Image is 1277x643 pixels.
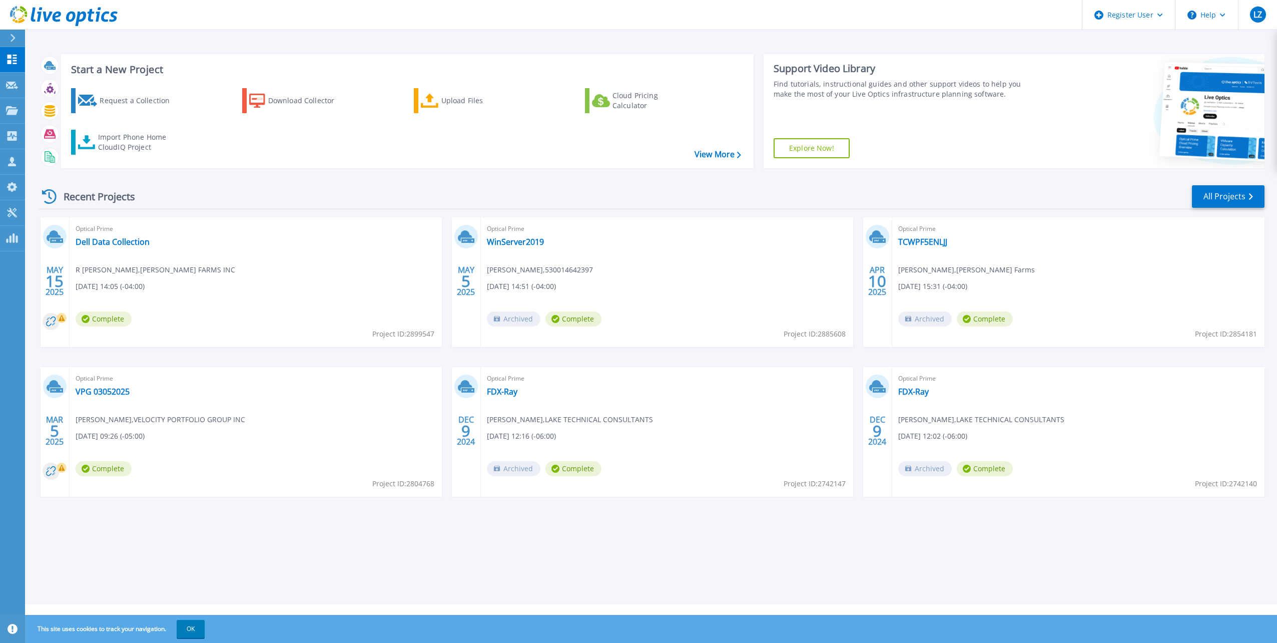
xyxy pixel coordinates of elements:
span: [DATE] 12:16 (-06:00) [487,431,556,442]
span: [PERSON_NAME] , [PERSON_NAME] Farms [898,264,1035,275]
div: Download Collector [268,91,348,111]
span: Optical Prime [898,373,1258,384]
span: Complete [76,311,132,327]
h3: Start a New Project [71,64,741,75]
div: DEC 2024 [868,413,887,449]
a: TCWPF5ENLJJ [898,237,947,247]
button: OK [177,620,205,638]
span: Optical Prime [487,223,847,234]
div: APR 2025 [868,263,887,299]
span: Project ID: 2899547 [372,329,434,340]
span: 5 [50,427,59,435]
span: R [PERSON_NAME] , [PERSON_NAME] FARMS INC [76,264,235,275]
span: [DATE] 14:05 (-04:00) [76,281,145,292]
a: All Projects [1192,185,1264,208]
span: Complete [545,311,601,327]
span: 9 [873,427,882,435]
span: Project ID: 2742140 [1195,478,1257,489]
span: Project ID: 2804768 [372,478,434,489]
a: WinServer2019 [487,237,544,247]
span: Complete [957,311,1013,327]
div: Support Video Library [774,62,1032,75]
a: Cloud Pricing Calculator [585,88,697,113]
span: Project ID: 2885608 [784,329,846,340]
span: Complete [957,461,1013,476]
span: Optical Prime [487,373,847,384]
div: Upload Files [441,91,521,111]
span: Optical Prime [76,223,436,234]
span: This site uses cookies to track your navigation. [28,620,205,638]
span: 9 [461,427,470,435]
div: DEC 2024 [456,413,475,449]
span: Archived [898,461,952,476]
div: MAY 2025 [45,263,64,299]
div: Import Phone Home CloudIQ Project [98,132,176,152]
a: Download Collector [242,88,354,113]
div: MAR 2025 [45,413,64,449]
a: VPG 03052025 [76,387,130,397]
span: [PERSON_NAME] , VELOCITY PORTFOLIO GROUP INC [76,414,245,425]
span: Archived [487,461,540,476]
a: Upload Files [414,88,525,113]
span: Archived [898,311,952,327]
span: Project ID: 2742147 [784,478,846,489]
div: Recent Projects [39,184,149,209]
span: Project ID: 2854181 [1195,329,1257,340]
span: [DATE] 09:26 (-05:00) [76,431,145,442]
span: [PERSON_NAME] , LAKE TECHNICAL CONSULTANTS [898,414,1064,425]
span: Complete [76,461,132,476]
span: 15 [46,277,64,285]
span: Optical Prime [76,373,436,384]
span: Archived [487,311,540,327]
span: Optical Prime [898,223,1258,234]
a: Explore Now! [774,138,850,158]
span: [DATE] 14:51 (-04:00) [487,281,556,292]
a: FDX-Ray [487,387,517,397]
a: FDX-Ray [898,387,929,397]
span: [DATE] 12:02 (-06:00) [898,431,967,442]
span: LZ [1253,11,1262,19]
a: View More [695,150,741,159]
span: 10 [868,277,886,285]
div: Request a Collection [100,91,180,111]
a: Request a Collection [71,88,183,113]
div: Cloud Pricing Calculator [612,91,693,111]
span: [PERSON_NAME] , LAKE TECHNICAL CONSULTANTS [487,414,653,425]
span: [PERSON_NAME] , 530014642397 [487,264,593,275]
span: 5 [461,277,470,285]
div: Find tutorials, instructional guides and other support videos to help you make the most of your L... [774,79,1032,99]
div: MAY 2025 [456,263,475,299]
a: Dell Data Collection [76,237,150,247]
span: [DATE] 15:31 (-04:00) [898,281,967,292]
span: Complete [545,461,601,476]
